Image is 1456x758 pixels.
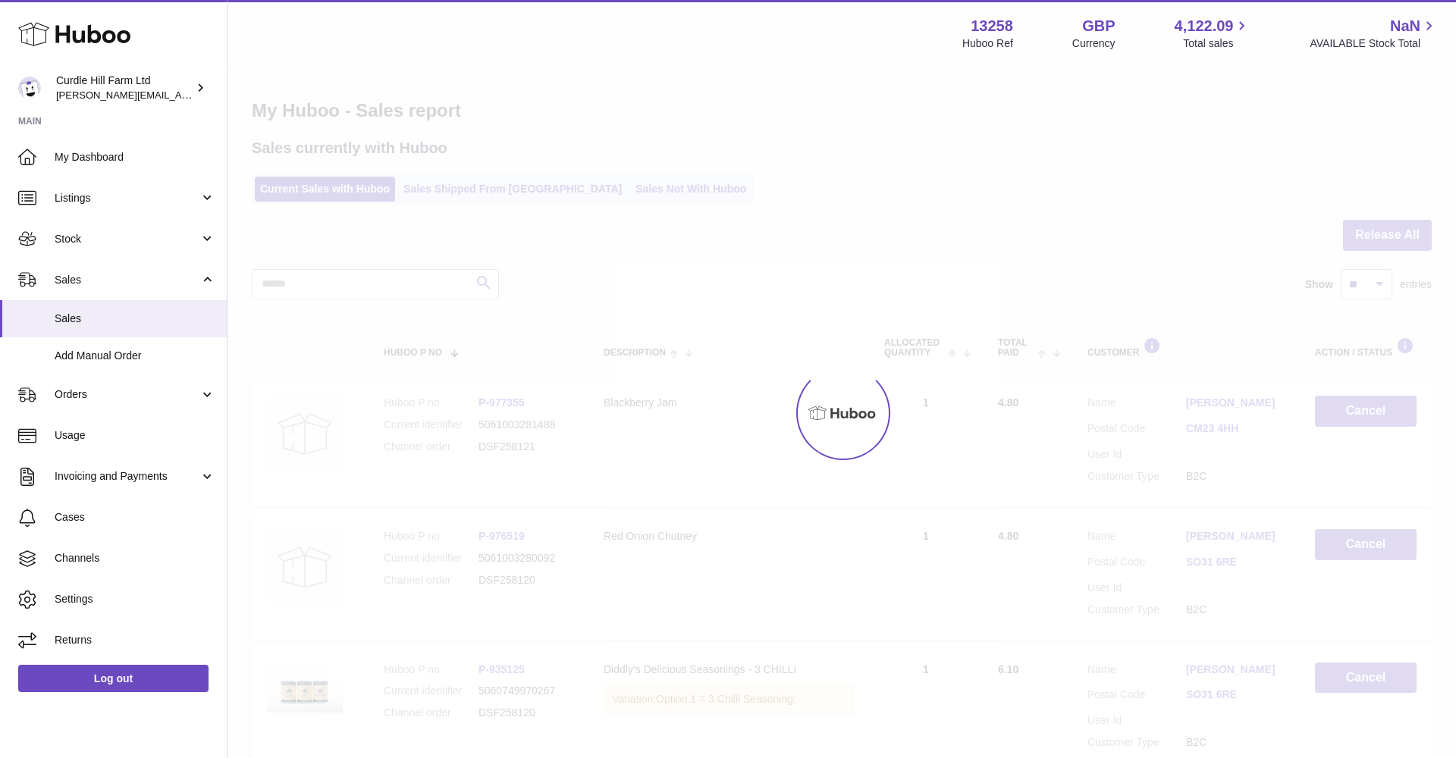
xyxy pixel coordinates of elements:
span: 4,122.09 [1175,16,1234,36]
strong: GBP [1082,16,1115,36]
a: Log out [18,665,209,692]
span: Add Manual Order [55,349,215,363]
div: Huboo Ref [962,36,1013,51]
div: Curdle Hill Farm Ltd [56,74,193,102]
span: [PERSON_NAME][EMAIL_ADDRESS][DOMAIN_NAME] [56,89,304,101]
span: Invoicing and Payments [55,469,199,484]
span: Cases [55,510,215,525]
a: 4,122.09 Total sales [1175,16,1251,51]
div: Currency [1072,36,1116,51]
span: Usage [55,428,215,443]
span: Settings [55,592,215,606]
a: NaN AVAILABLE Stock Total [1310,16,1438,51]
span: AVAILABLE Stock Total [1310,36,1438,51]
span: NaN [1390,16,1420,36]
span: My Dashboard [55,150,215,164]
span: Orders [55,387,199,402]
span: Listings [55,191,199,205]
span: Channels [55,551,215,565]
span: Sales [55,273,199,287]
span: Returns [55,633,215,647]
span: Stock [55,232,199,246]
img: miranda@diddlysquatfarmshop.com [18,77,41,99]
span: Sales [55,312,215,326]
strong: 13258 [971,16,1013,36]
span: Total sales [1183,36,1250,51]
